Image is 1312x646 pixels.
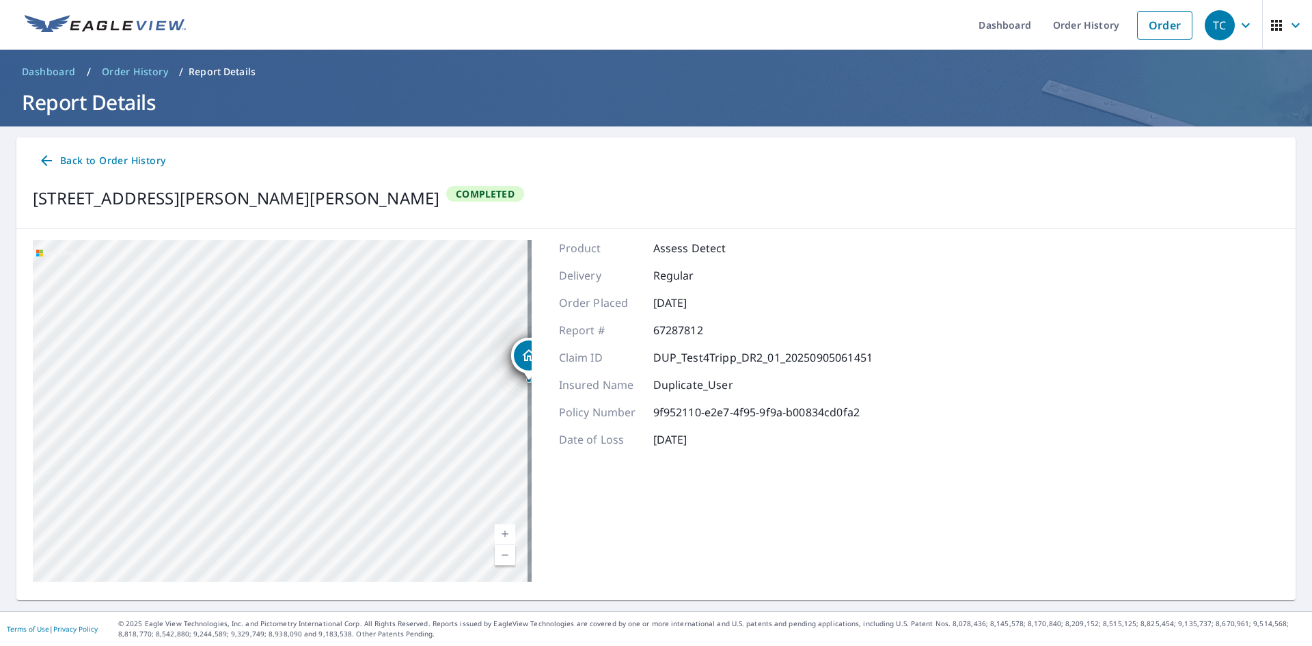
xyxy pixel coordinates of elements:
p: Assess Detect [653,240,735,256]
li: / [179,64,183,80]
span: Back to Order History [38,152,165,170]
a: Terms of Use [7,624,49,634]
p: [DATE] [653,295,735,311]
p: Report Details [189,65,256,79]
div: TC [1205,10,1235,40]
img: EV Logo [25,15,186,36]
nav: breadcrumb [16,61,1296,83]
div: Dropped pin, building 1, Residential property, 14 Sanford Dr Newnan, GA 30263 [511,338,547,380]
p: | [7,625,98,633]
p: Insured Name [559,377,641,393]
p: Claim ID [559,349,641,366]
div: [STREET_ADDRESS][PERSON_NAME][PERSON_NAME] [33,186,439,211]
p: Delivery [559,267,641,284]
p: Regular [653,267,735,284]
a: Order [1137,11,1192,40]
a: Current Level 16, Zoom In [495,524,515,545]
p: Policy Number [559,404,641,420]
p: DUP_Test4Tripp_DR2_01_20250905061451 [653,349,873,366]
a: Privacy Policy [53,624,98,634]
p: 9f952110-e2e7-4f95-9f9a-b00834cd0fa2 [653,404,860,420]
p: © 2025 Eagle View Technologies, Inc. and Pictometry International Corp. All Rights Reserved. Repo... [118,619,1305,639]
a: Dashboard [16,61,81,83]
p: Order Placed [559,295,641,311]
a: Back to Order History [33,148,171,174]
p: Report # [559,322,641,338]
a: Order History [96,61,174,83]
p: Date of Loss [559,431,641,448]
a: Current Level 16, Zoom Out [495,545,515,565]
h1: Report Details [16,88,1296,116]
p: 67287812 [653,322,735,338]
span: Dashboard [22,65,76,79]
p: [DATE] [653,431,735,448]
span: Completed [448,187,523,200]
li: / [87,64,91,80]
p: Product [559,240,641,256]
p: Duplicate_User [653,377,735,393]
span: Order History [102,65,168,79]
